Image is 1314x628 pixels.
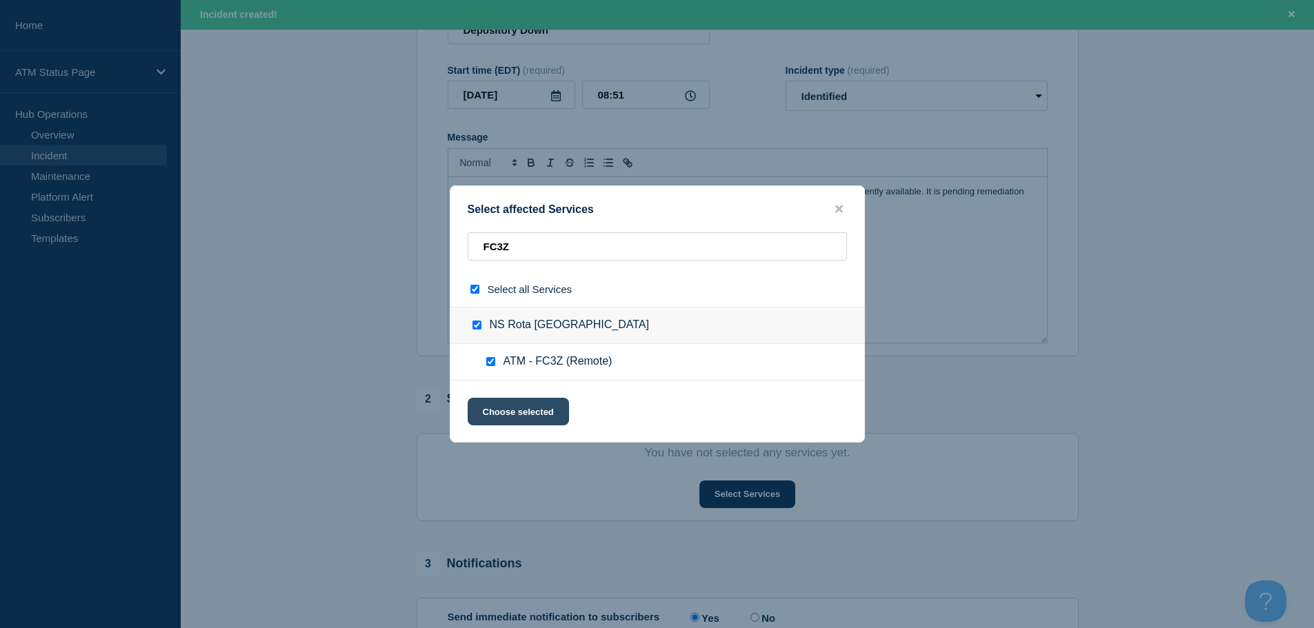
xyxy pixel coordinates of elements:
span: Select all Services [488,283,573,295]
span: ATM - FC3Z (Remote) [504,355,613,369]
div: NS Rota [GEOGRAPHIC_DATA] [450,307,864,344]
div: Select affected Services [450,203,864,216]
button: Choose selected [468,398,569,425]
input: NS Rota Spain checkbox [472,321,481,330]
input: ATM - FC3Z (Remote) checkbox [486,357,495,366]
input: Search [468,232,847,261]
input: select all checkbox [470,285,479,294]
button: close button [831,203,847,216]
